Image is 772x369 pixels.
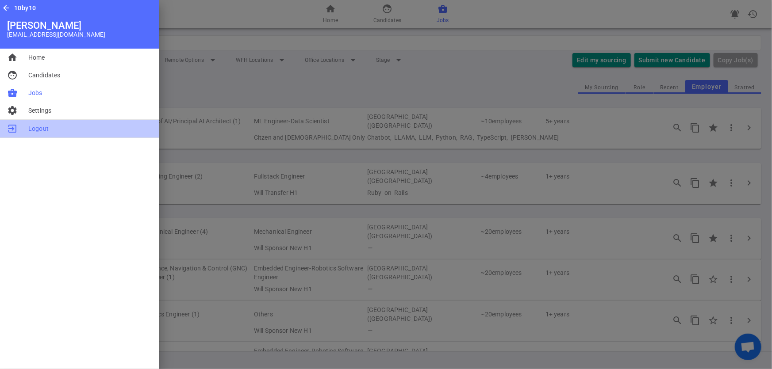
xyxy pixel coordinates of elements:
[28,124,49,133] span: Logout
[2,4,11,12] span: arrow_back
[28,53,45,62] span: Home
[7,20,152,31] div: [PERSON_NAME]
[7,31,152,38] div: [EMAIL_ADDRESS][DOMAIN_NAME]
[7,52,18,63] span: home
[7,123,18,134] span: exit_to_app
[7,105,18,116] span: settings
[28,71,60,80] span: Candidates
[28,106,51,115] span: Settings
[7,87,18,98] span: business_center
[28,88,42,97] span: Jobs
[7,70,18,80] span: face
